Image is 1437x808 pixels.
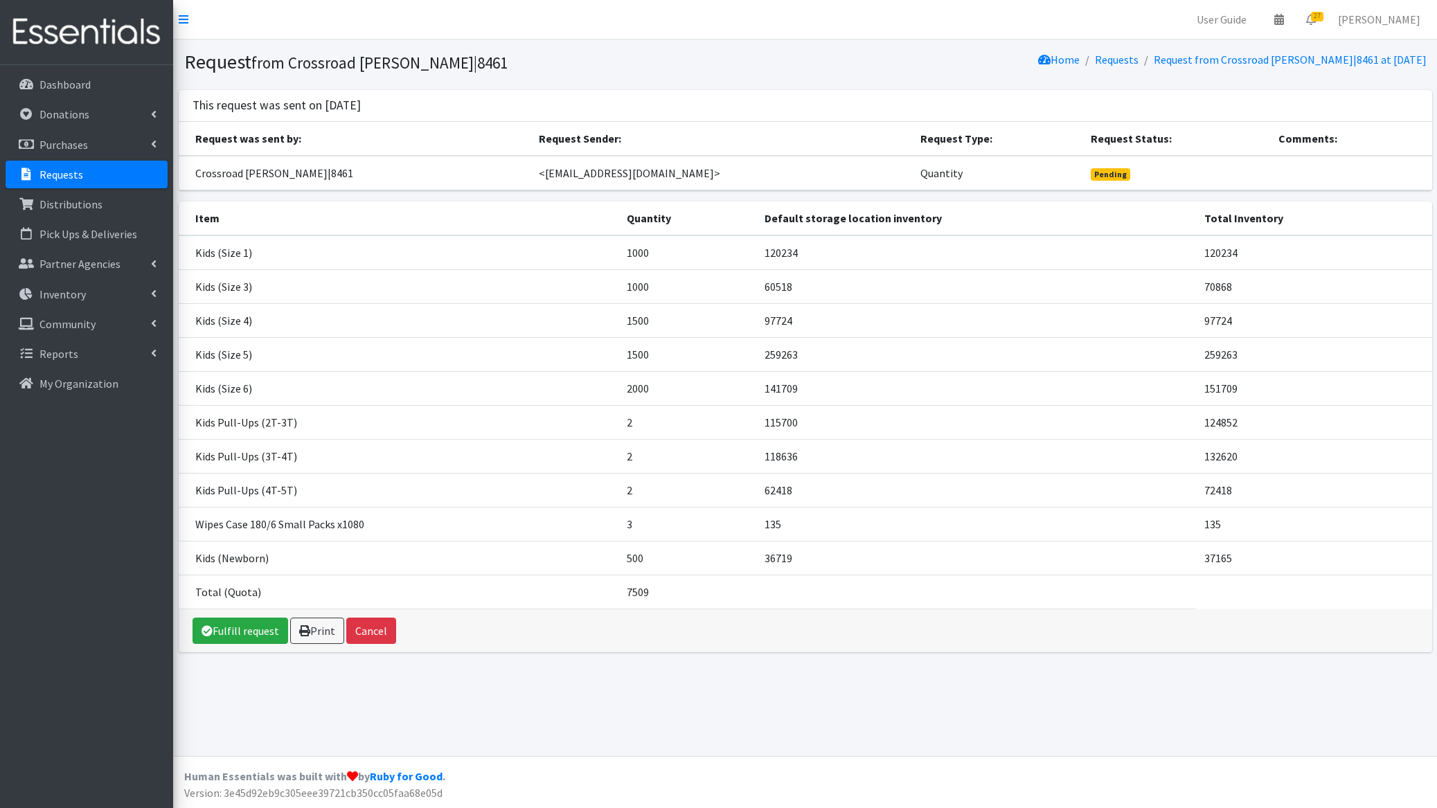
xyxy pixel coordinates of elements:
td: 37165 [1196,541,1431,575]
th: Request Type: [912,122,1082,156]
th: Comments: [1270,122,1431,156]
th: Item [179,201,618,235]
td: 132620 [1196,439,1431,473]
img: HumanEssentials [6,9,168,55]
td: 7509 [618,575,757,609]
th: Request Status: [1082,122,1271,156]
p: Partner Agencies [39,257,121,271]
p: Pick Ups & Deliveries [39,227,137,241]
a: Requests [1095,53,1139,66]
td: 70868 [1196,269,1431,303]
a: Pick Ups & Deliveries [6,220,168,248]
th: Default storage location inventory [756,201,1196,235]
td: Crossroad [PERSON_NAME]|8461 [179,156,530,190]
h1: Request [184,50,801,74]
td: Total (Quota) [179,575,618,609]
td: <[EMAIL_ADDRESS][DOMAIN_NAME]> [530,156,912,190]
td: 120234 [756,235,1196,270]
a: 27 [1295,6,1327,33]
td: Kids Pull-Ups (2T-3T) [179,405,618,439]
a: My Organization [6,370,168,397]
td: 118636 [756,439,1196,473]
td: 1500 [618,303,757,337]
td: 124852 [1196,405,1431,439]
td: 500 [618,541,757,575]
th: Request Sender: [530,122,912,156]
p: My Organization [39,377,118,390]
a: Partner Agencies [6,250,168,278]
a: Fulfill request [193,618,288,644]
a: Community [6,310,168,338]
small: from Crossroad [PERSON_NAME]|8461 [251,53,508,73]
td: Kids (Size 5) [179,337,618,371]
td: 2 [618,405,757,439]
a: Purchases [6,131,168,159]
p: Dashboard [39,78,91,91]
a: Ruby for Good [370,769,443,783]
td: Kids (Size 3) [179,269,618,303]
a: Distributions [6,190,168,218]
a: User Guide [1186,6,1258,33]
a: Donations [6,100,168,128]
td: 141709 [756,371,1196,405]
td: 97724 [1196,303,1431,337]
td: Kids (Size 1) [179,235,618,270]
td: 62418 [756,473,1196,507]
a: Inventory [6,280,168,308]
p: Inventory [39,287,86,301]
a: Home [1038,53,1080,66]
span: 27 [1311,12,1323,21]
td: 3 [618,507,757,541]
p: Requests [39,168,83,181]
p: Community [39,317,96,331]
h3: This request was sent on [DATE] [193,98,361,113]
td: Kids (Size 4) [179,303,618,337]
td: 259263 [756,337,1196,371]
p: Reports [39,347,78,361]
td: 135 [1196,507,1431,541]
th: Quantity [618,201,757,235]
td: 36719 [756,541,1196,575]
a: [PERSON_NAME] [1327,6,1431,33]
a: Print [290,618,344,644]
p: Distributions [39,197,102,211]
button: Cancel [346,618,396,644]
a: Dashboard [6,71,168,98]
td: 1500 [618,337,757,371]
td: 1000 [618,235,757,270]
a: Requests [6,161,168,188]
a: Request from Crossroad [PERSON_NAME]|8461 at [DATE] [1154,53,1427,66]
td: 115700 [756,405,1196,439]
td: 72418 [1196,473,1431,507]
th: Total Inventory [1196,201,1431,235]
strong: Human Essentials was built with by . [184,769,445,783]
td: Wipes Case 180/6 Small Packs x1080 [179,507,618,541]
td: 2 [618,439,757,473]
td: Kids Pull-Ups (3T-4T) [179,439,618,473]
td: 1000 [618,269,757,303]
td: 97724 [756,303,1196,337]
td: 135 [756,507,1196,541]
a: Reports [6,340,168,368]
td: Kids Pull-Ups (4T-5T) [179,473,618,507]
td: Quantity [912,156,1082,190]
td: Kids (Size 6) [179,371,618,405]
span: Version: 3e45d92eb9c305eee39721cb350cc05faa68e05d [184,786,443,800]
td: 120234 [1196,235,1431,270]
p: Donations [39,107,89,121]
p: Purchases [39,138,88,152]
th: Request was sent by: [179,122,530,156]
span: Pending [1091,168,1130,181]
td: 60518 [756,269,1196,303]
td: 2 [618,473,757,507]
td: 259263 [1196,337,1431,371]
td: 151709 [1196,371,1431,405]
td: Kids (Newborn) [179,541,618,575]
td: 2000 [618,371,757,405]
